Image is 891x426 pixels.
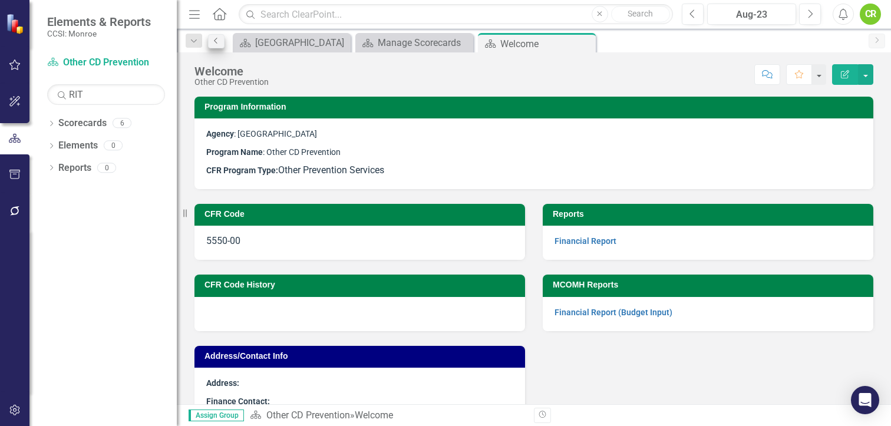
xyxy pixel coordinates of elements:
[236,35,348,50] a: [GEOGRAPHIC_DATA]
[204,280,519,289] h3: CFR Code History
[47,56,165,70] a: Other CD Prevention
[58,161,91,175] a: Reports
[204,352,519,361] h3: Address/Contact Info
[6,14,27,34] img: ClearPoint Strategy
[358,35,470,50] a: Manage Scorecards
[206,129,317,138] span: : [GEOGRAPHIC_DATA]
[553,210,867,219] h3: Reports
[194,78,269,87] div: Other CD Prevention
[194,65,269,78] div: Welcome
[250,409,525,422] div: »
[206,161,862,177] p: Other Prevention Services
[266,410,350,421] a: Other CD Prevention
[500,37,593,51] div: Welcome
[58,117,107,130] a: Scorecards
[104,141,123,151] div: 0
[206,129,234,138] strong: Agency
[611,6,670,22] button: Search
[206,397,270,406] strong: Finance Contact:
[206,378,239,388] strong: Address:
[628,9,653,18] span: Search
[97,163,116,173] div: 0
[860,4,881,25] button: CR
[255,35,348,50] div: [GEOGRAPHIC_DATA]
[206,147,263,157] strong: Program Name
[47,29,151,38] small: CCSI: Monroe
[851,386,879,414] div: Open Intercom Messenger
[206,235,240,246] span: 5550-00
[189,410,244,421] span: Assign Group
[707,4,796,25] button: Aug-23
[58,139,98,153] a: Elements
[206,147,341,157] span: : Other CD Prevention
[113,118,131,128] div: 6
[204,103,867,111] h3: Program Information
[711,8,792,22] div: Aug-23
[378,35,470,50] div: Manage Scorecards
[355,410,393,421] div: Welcome
[204,210,519,219] h3: CFR Code
[555,236,616,246] a: Financial Report
[553,280,867,289] h3: MCOMH Reports
[47,84,165,105] input: Search Below...
[206,166,278,175] strong: CFR Program Type:
[47,15,151,29] span: Elements & Reports
[239,4,673,25] input: Search ClearPoint...
[555,308,672,317] a: Financial Report (Budget Input)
